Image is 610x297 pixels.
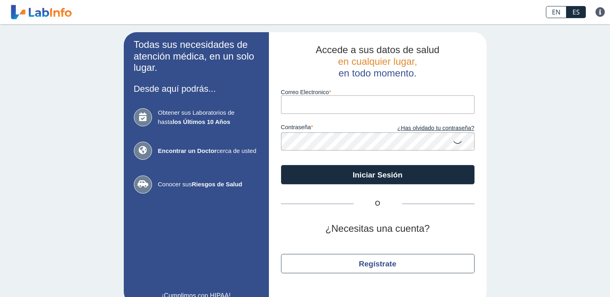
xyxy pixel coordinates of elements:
span: en cualquier lugar, [338,56,417,67]
h2: ¿Necesitas una cuenta? [281,223,475,235]
span: en todo momento. [339,68,416,78]
button: Iniciar Sesión [281,165,475,184]
span: Conocer sus [158,180,259,189]
a: ES [566,6,586,18]
b: los Últimos 10 Años [173,118,230,125]
label: Correo Electronico [281,89,475,95]
span: Accede a sus datos de salud [316,44,439,55]
label: contraseña [281,124,378,133]
a: EN [546,6,566,18]
h3: Desde aquí podrás... [134,84,259,94]
span: cerca de usted [158,146,259,156]
button: Regístrate [281,254,475,273]
a: ¿Has olvidado tu contraseña? [378,124,475,133]
span: Obtener sus Laboratorios de hasta [158,108,259,126]
h2: Todas sus necesidades de atención médica, en un solo lugar. [134,39,259,74]
b: Riesgos de Salud [192,181,242,188]
span: O [354,199,402,208]
b: Encontrar un Doctor [158,147,217,154]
